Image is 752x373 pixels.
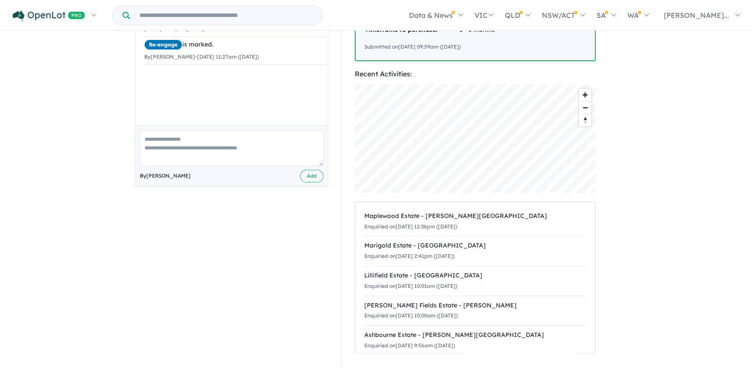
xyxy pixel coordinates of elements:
div: Marigold Estate - [GEOGRAPHIC_DATA] [364,241,586,251]
div: Lillifield Estate - [GEOGRAPHIC_DATA] [364,271,586,281]
input: Try estate name, suburb, builder or developer [132,6,321,25]
a: Maplewood Estate - [PERSON_NAME][GEOGRAPHIC_DATA]Enquiried on[DATE] 12:36pm ([DATE]) [364,207,586,237]
span: [PERSON_NAME]... [664,11,729,20]
div: [PERSON_NAME] Fields Estate - [PERSON_NAME] [364,300,586,311]
div: is marked. [144,40,325,50]
a: Lillifield Estate - [GEOGRAPHIC_DATA]Enquiried on[DATE] 10:01am ([DATE]) [364,266,586,296]
span: Re-engage [144,40,182,50]
button: Add [300,170,323,182]
div: Maplewood Estate - [PERSON_NAME][GEOGRAPHIC_DATA] [364,211,586,221]
a: [PERSON_NAME] Fields Estate - [PERSON_NAME]Enquiried on[DATE] 10:00am ([DATE]) [364,296,586,326]
div: Ashbourne Estate - [PERSON_NAME][GEOGRAPHIC_DATA] [364,330,586,340]
a: Ashbourne Estate - [PERSON_NAME][GEOGRAPHIC_DATA]Enquiried on[DATE] 9:56am ([DATE]) [364,325,586,356]
div: Recent Activities: [355,68,596,80]
a: Marigold Estate - [GEOGRAPHIC_DATA]Enquiried on[DATE] 2:41pm ([DATE]) [364,236,586,266]
small: Enquiried on [DATE] 10:00am ([DATE]) [364,312,458,319]
small: Enquiried on [DATE] 9:56am ([DATE]) [364,342,455,349]
small: Enquiried on [DATE] 12:36pm ([DATE]) [364,223,457,230]
button: Zoom out [579,101,591,114]
div: Submitted on [DATE] 09:59am ([DATE]) [364,43,586,51]
canvas: Map [355,84,596,193]
span: Zoom out [579,102,591,114]
span: By [PERSON_NAME] [140,172,191,180]
button: Zoom in [579,89,591,101]
button: Reset bearing to north [579,114,591,126]
small: [DATE] 12:36pm ([DATE]) [144,25,206,32]
small: Enquiried on [DATE] 10:01am ([DATE]) [364,283,457,289]
img: Openlot PRO Logo White [13,10,85,21]
small: By [PERSON_NAME] - [DATE] 11:27am ([DATE]) [144,53,259,60]
small: Enquiried on [DATE] 2:41pm ([DATE]) [364,253,455,259]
